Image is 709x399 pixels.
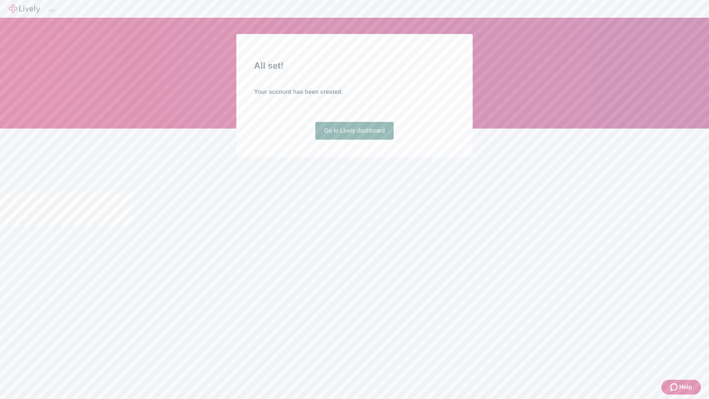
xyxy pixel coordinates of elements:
[254,88,455,96] h4: Your account has been created.
[315,122,394,140] a: Go to Lively dashboard
[49,9,55,11] button: Log out
[670,383,679,392] svg: Zendesk support icon
[9,4,40,13] img: Lively
[661,380,701,395] button: Zendesk support iconHelp
[679,383,692,392] span: Help
[254,59,455,72] h2: All set!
